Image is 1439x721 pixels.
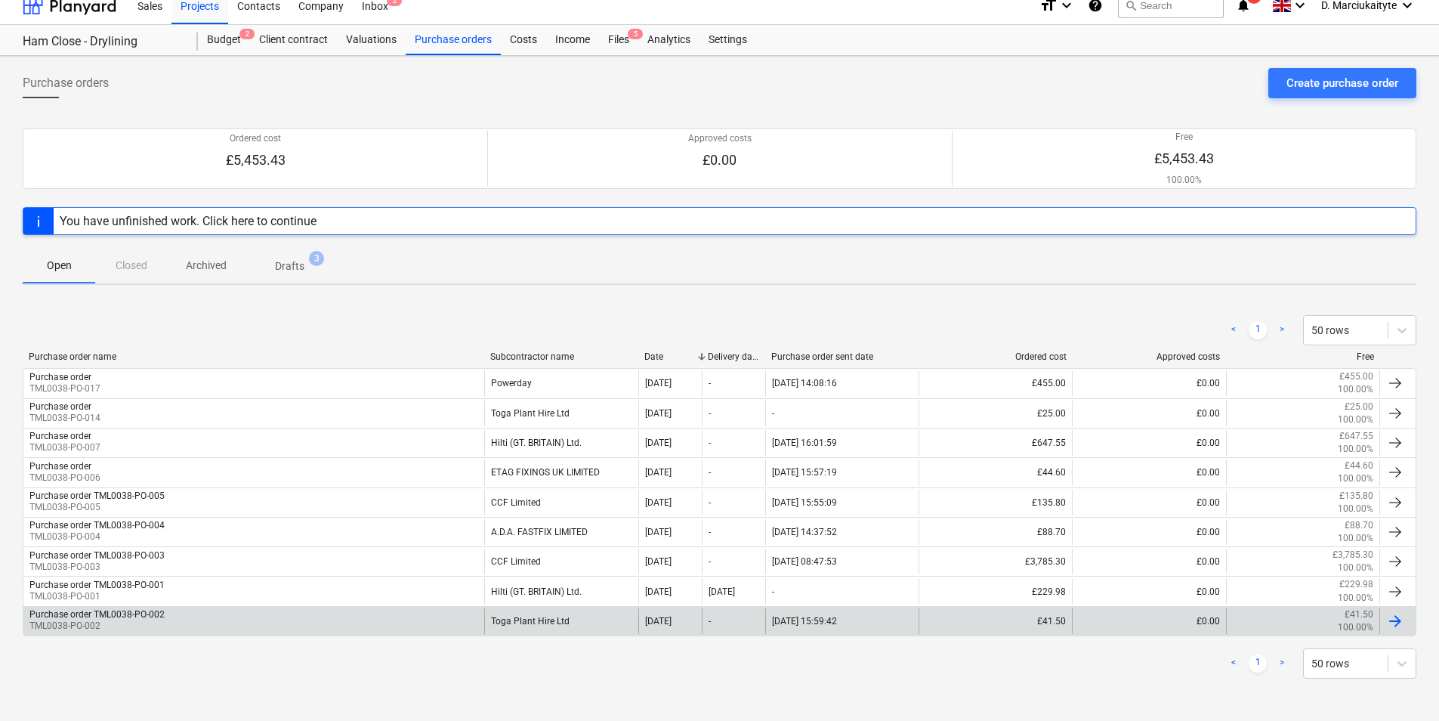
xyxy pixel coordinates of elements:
div: Ordered cost [925,351,1067,362]
div: [DATE] 15:55:09 [772,497,837,508]
p: Ordered cost [226,132,286,145]
div: Delivery date [708,351,759,362]
div: [DATE] 08:47:53 [772,556,837,567]
p: £25.00 [1345,401,1373,413]
p: 100.00% [1338,472,1373,485]
div: Purchase order [29,461,91,472]
p: 100.00% [1338,443,1373,456]
p: TML0038-PO-003 [29,561,165,574]
div: Analytics [638,25,699,55]
div: CCF Limited [484,490,638,515]
p: 100.00% [1154,174,1214,187]
div: Date [644,351,696,362]
div: A.D.A. FASTFIX LIMITED [484,519,638,545]
a: Previous page [1224,654,1243,673]
div: Purchase order TML0038-PO-003 [29,550,165,561]
a: Budget2 [198,25,250,55]
div: £0.00 [1072,578,1225,604]
div: £0.00 [1072,519,1225,545]
div: [DATE] [645,497,672,508]
div: £41.50 [919,608,1072,634]
div: Purchase order [29,401,91,412]
div: ETAG FIXINGS UK LIMITED [484,460,638,485]
a: Page 1 is your current page [1249,321,1267,339]
div: £25.00 [919,401,1072,426]
div: Subcontractor name [490,351,632,362]
a: Settings [699,25,756,55]
p: TML0038-PO-014 [29,412,100,425]
p: TML0038-PO-005 [29,501,165,514]
p: Drafts [275,258,304,274]
span: 2 [239,29,255,39]
div: - [709,378,711,388]
div: £88.70 [919,519,1072,545]
a: Income [546,25,599,55]
div: Toga Plant Hire Ltd [484,401,638,426]
div: Purchase order [29,372,91,382]
div: [DATE] [645,408,672,419]
a: Previous page [1224,321,1243,339]
p: £647.55 [1339,430,1373,443]
div: [DATE] 16:01:59 [772,438,837,448]
div: - [709,467,711,478]
div: Free [1232,351,1374,362]
button: Create purchase order [1268,68,1416,98]
p: 100.00% [1338,621,1373,634]
div: £0.00 [1072,370,1225,396]
div: £135.80 [919,490,1072,515]
p: £88.70 [1345,519,1373,532]
a: Next page [1273,321,1291,339]
div: [DATE] [645,378,672,388]
div: Powerday [484,370,638,396]
a: Page 1 is your current page [1249,654,1267,673]
span: Purchase orders [23,74,109,92]
div: Purchase order [29,431,91,441]
a: Files5 [599,25,638,55]
p: £5,453.43 [1154,150,1214,168]
a: Valuations [337,25,406,55]
p: Free [1154,131,1214,144]
span: 5 [628,29,643,39]
div: £0.00 [1072,430,1225,456]
div: £0.00 [1072,460,1225,485]
div: [DATE] [645,438,672,448]
div: £229.98 [919,578,1072,604]
div: Ham Close - Drylining [23,34,180,50]
div: Files [599,25,638,55]
div: Purchase order sent date [771,351,913,362]
div: [DATE] 14:37:52 [772,527,837,537]
div: £44.60 [919,460,1072,485]
p: £0.00 [688,151,752,169]
div: [DATE] [645,586,672,597]
p: Approved costs [688,132,752,145]
div: [DATE] [645,616,672,627]
p: £41.50 [1345,608,1373,621]
div: £0.00 [1072,608,1225,634]
div: [DATE] 15:57:19 [772,467,837,478]
p: £5,453.43 [226,151,286,169]
div: Purchase order TML0038-PO-001 [29,580,165,590]
p: 100.00% [1338,503,1373,515]
p: TML0038-PO-017 [29,382,100,395]
div: £0.00 [1072,549,1225,574]
iframe: Chat Widget [1363,648,1439,721]
div: [DATE] [645,527,672,537]
div: - [709,438,711,448]
span: 3 [309,251,324,266]
a: Purchase orders [406,25,501,55]
a: Costs [501,25,546,55]
div: [DATE] 14:08:16 [772,378,837,388]
p: Archived [186,258,227,274]
div: Client contract [250,25,337,55]
div: - [772,408,774,419]
div: [DATE] 15:59:42 [772,616,837,627]
p: £135.80 [1339,490,1373,503]
p: TML0038-PO-006 [29,472,100,484]
a: Next page [1273,654,1291,673]
div: - [709,527,711,537]
div: - [709,616,711,627]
